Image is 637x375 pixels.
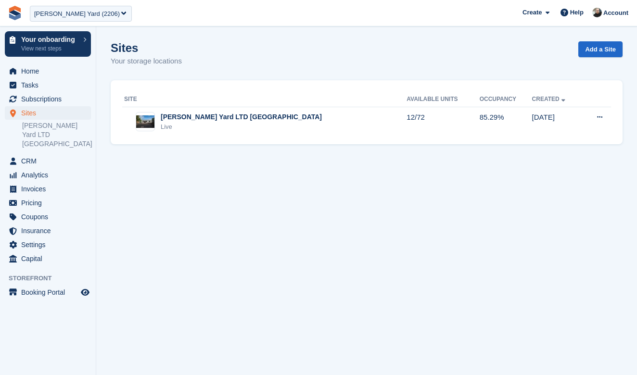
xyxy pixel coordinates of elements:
[34,9,120,19] div: [PERSON_NAME] Yard (2206)
[8,6,22,20] img: stora-icon-8386f47178a22dfd0bd8f6a31ec36ba5ce8667c1dd55bd0f319d3a0aa187defe.svg
[5,92,91,106] a: menu
[21,238,79,251] span: Settings
[9,274,96,283] span: Storefront
[5,78,91,92] a: menu
[5,210,91,224] a: menu
[21,64,79,78] span: Home
[5,238,91,251] a: menu
[161,122,322,132] div: Live
[79,287,91,298] a: Preview store
[603,8,628,18] span: Account
[5,196,91,210] a: menu
[21,154,79,168] span: CRM
[5,182,91,196] a: menu
[5,168,91,182] a: menu
[21,92,79,106] span: Subscriptions
[21,168,79,182] span: Analytics
[21,182,79,196] span: Invoices
[21,252,79,265] span: Capital
[21,196,79,210] span: Pricing
[5,224,91,237] a: menu
[161,112,322,122] div: [PERSON_NAME] Yard LTD [GEOGRAPHIC_DATA]
[5,106,91,120] a: menu
[532,96,567,102] a: Created
[21,286,79,299] span: Booking Portal
[5,64,91,78] a: menu
[21,210,79,224] span: Coupons
[5,154,91,168] a: menu
[522,8,542,17] span: Create
[122,92,407,107] th: Site
[480,107,532,137] td: 85.29%
[136,115,154,128] img: Image of Allen's Yard LTD Chichester site
[111,56,182,67] p: Your storage locations
[592,8,602,17] img: Tom Huddleston
[21,36,78,43] p: Your onboarding
[5,31,91,57] a: Your onboarding View next steps
[480,92,532,107] th: Occupancy
[5,286,91,299] a: menu
[5,252,91,265] a: menu
[21,224,79,237] span: Insurance
[578,41,623,57] a: Add a Site
[407,107,479,137] td: 12/72
[407,92,479,107] th: Available Units
[21,44,78,53] p: View next steps
[21,106,79,120] span: Sites
[570,8,584,17] span: Help
[111,41,182,54] h1: Sites
[22,121,91,149] a: [PERSON_NAME] Yard LTD [GEOGRAPHIC_DATA]
[21,78,79,92] span: Tasks
[532,107,582,137] td: [DATE]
